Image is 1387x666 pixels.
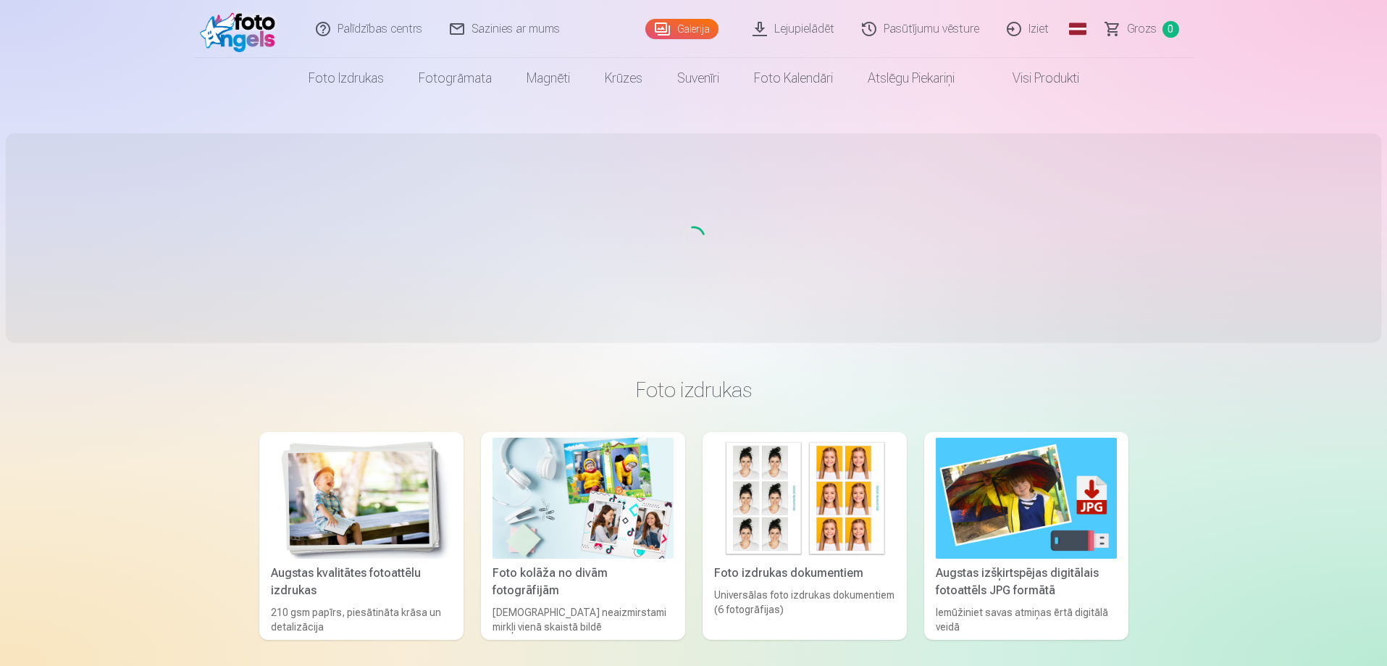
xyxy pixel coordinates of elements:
[645,19,718,39] a: Galerija
[587,58,660,99] a: Krūzes
[936,438,1117,559] img: Augstas izšķirtspējas digitālais fotoattēls JPG formātā
[708,565,901,582] div: Foto izdrukas dokumentiem
[265,565,458,599] div: Augstas kvalitātes fotoattēlu izdrukas
[200,6,283,52] img: /fa1
[271,438,452,559] img: Augstas kvalitātes fotoattēlu izdrukas
[714,438,895,559] img: Foto izdrukas dokumentiem
[660,58,737,99] a: Suvenīri
[487,605,679,634] div: [DEMOGRAPHIC_DATA] neaizmirstami mirkļi vienā skaistā bildē
[487,565,679,599] div: Foto kolāža no divām fotogrāfijām
[930,605,1123,634] div: Iemūžiniet savas atmiņas ērtā digitālā veidā
[737,58,850,99] a: Foto kalendāri
[708,588,901,634] div: Universālas foto izdrukas dokumentiem (6 fotogrāfijas)
[265,605,458,634] div: 210 gsm papīrs, piesātināta krāsa un detalizācija
[924,432,1128,640] a: Augstas izšķirtspējas digitālais fotoattēls JPG formātāAugstas izšķirtspējas digitālais fotoattēl...
[850,58,972,99] a: Atslēgu piekariņi
[271,377,1117,403] h3: Foto izdrukas
[1127,20,1157,38] span: Grozs
[493,438,674,559] img: Foto kolāža no divām fotogrāfijām
[972,58,1097,99] a: Visi produkti
[259,432,464,640] a: Augstas kvalitātes fotoattēlu izdrukasAugstas kvalitātes fotoattēlu izdrukas210 gsm papīrs, piesā...
[481,432,685,640] a: Foto kolāža no divām fotogrāfijāmFoto kolāža no divām fotogrāfijām[DEMOGRAPHIC_DATA] neaizmirstam...
[930,565,1123,599] div: Augstas izšķirtspējas digitālais fotoattēls JPG formātā
[291,58,401,99] a: Foto izdrukas
[509,58,587,99] a: Magnēti
[401,58,509,99] a: Fotogrāmata
[1162,21,1179,38] span: 0
[703,432,907,640] a: Foto izdrukas dokumentiemFoto izdrukas dokumentiemUniversālas foto izdrukas dokumentiem (6 fotogr...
